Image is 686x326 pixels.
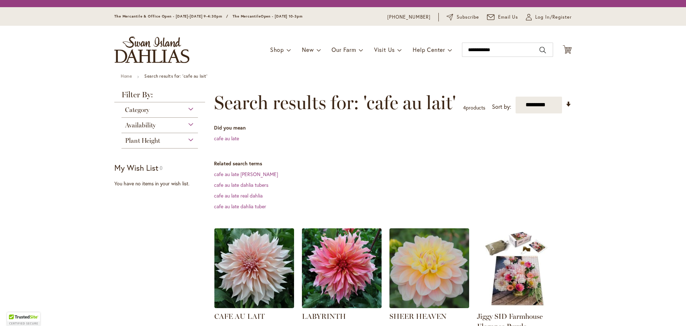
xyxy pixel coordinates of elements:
[302,228,382,308] img: Labyrinth
[387,14,431,21] a: [PHONE_NUMBER]
[214,303,294,310] a: Café Au Lait
[477,303,557,310] a: Jiggy SID Farmhouse Elegance Puzzle
[535,14,572,21] span: Log In/Register
[214,203,266,210] a: cafe au late dahlia tuber
[302,312,346,321] a: LABYRINTH
[463,104,466,111] span: 4
[270,46,284,53] span: Shop
[114,14,261,19] span: The Mercantile & Office Open - [DATE]-[DATE] 9-4:30pm / The Mercantile
[114,91,205,102] strong: Filter By:
[261,14,303,19] span: Open - [DATE] 10-3pm
[332,46,356,53] span: Our Farm
[114,180,210,187] div: You have no items in your wish list.
[374,46,395,53] span: Visit Us
[492,100,511,113] label: Sort by:
[487,14,518,21] a: Email Us
[125,121,156,129] span: Availability
[389,228,469,308] img: SHEER HEAVEN
[214,228,294,308] img: Café Au Lait
[214,192,263,199] a: cafe au late real dahlia
[125,137,160,145] span: Plant Height
[214,92,456,113] span: Search results for: 'cafe au lait'
[214,171,278,177] a: cafe au late [PERSON_NAME]
[526,14,572,21] a: Log In/Register
[121,73,132,79] a: Home
[214,160,572,167] dt: Related search terms
[389,303,469,310] a: SHEER HEAVEN
[447,14,479,21] a: Subscribe
[214,124,572,131] dt: Did you mean
[302,46,314,53] span: New
[389,312,447,321] a: SHEER HEAVEN
[457,14,479,21] span: Subscribe
[144,73,207,79] strong: Search results for: 'cafe au lait'
[302,303,382,310] a: Labyrinth
[114,162,158,173] strong: My Wish List
[214,312,265,321] a: CAFE AU LAIT
[498,14,518,21] span: Email Us
[125,106,149,114] span: Category
[477,228,557,308] img: Jiggy SID Farmhouse Elegance Puzzle
[7,312,40,326] div: TrustedSite Certified
[413,46,445,53] span: Help Center
[114,37,189,63] a: store logo
[540,44,546,56] button: Search
[463,102,485,113] p: products
[214,135,239,142] a: cafe au late
[214,181,268,188] a: cafe au late dahlia tubers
